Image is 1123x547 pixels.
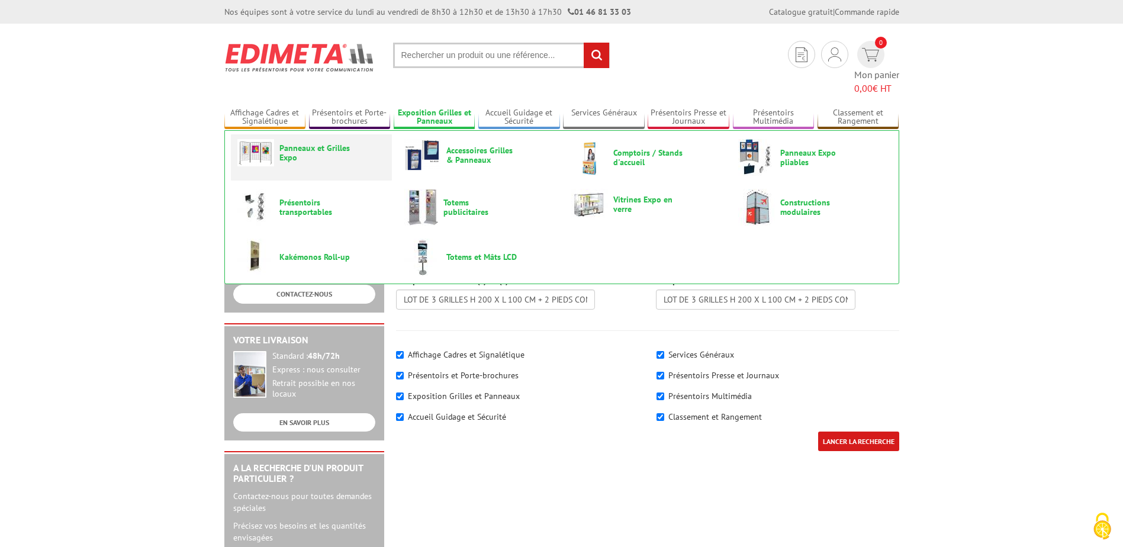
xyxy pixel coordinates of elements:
img: Panneaux et Grilles Expo [237,139,274,166]
p: Contactez-nous pour toutes demandes spéciales [233,490,375,514]
div: Standard : [272,351,375,362]
img: Vitrines Expo en verre [571,189,608,220]
img: Totems et Mâts LCD [404,239,441,275]
div: | [769,6,899,18]
img: devis rapide [796,47,807,62]
a: Vitrines Expo en verre [571,189,719,220]
button: Cookies (fenêtre modale) [1082,507,1123,547]
a: Totems publicitaires [404,189,552,226]
input: Rechercher un produit ou une référence... [393,43,610,68]
a: Services Généraux [563,108,645,127]
a: Affichage Cadres et Signalétique [224,108,306,127]
span: Vitrines Expo en verre [613,195,684,214]
a: Présentoirs Multimédia [733,108,815,127]
a: Panneaux et Grilles Expo [237,139,385,166]
label: Classement et Rangement [668,411,762,422]
span: Comptoirs / Stands d'accueil [613,148,684,167]
img: Constructions modulaires [738,189,775,226]
img: Panneaux Expo pliables [738,139,775,176]
label: Services Généraux [668,349,734,360]
span: Constructions modulaires [780,198,851,217]
input: Exposition Grilles et Panneaux [396,392,404,400]
img: devis rapide [828,47,841,62]
a: Présentoirs et Porte-brochures [309,108,391,127]
label: Présentoirs et Porte-brochures [408,370,519,381]
a: Totems et Mâts LCD [404,239,552,275]
a: Commande rapide [835,7,899,17]
a: Accessoires Grilles & Panneaux [404,139,552,171]
a: EN SAVOIR PLUS [233,413,375,432]
input: Affichage Cadres et Signalétique [396,351,404,359]
span: Panneaux Expo pliables [780,148,851,167]
div: Retrait possible en nos locaux [272,378,375,400]
img: Kakémonos Roll-up [237,239,274,275]
a: Classement et Rangement [818,108,899,127]
span: Présentoirs transportables [279,198,350,217]
img: Cookies (fenêtre modale) [1087,511,1117,541]
img: Accessoires Grilles & Panneaux [404,139,441,171]
span: Accessoires Grilles & Panneaux [446,146,517,165]
label: Présentoirs Presse et Journaux [668,370,779,381]
div: Express : nous consulter [272,365,375,375]
a: Exposition Grilles et Panneaux [394,108,475,127]
a: Comptoirs / Stands d'accueil [571,139,719,176]
h2: Votre livraison [233,335,375,346]
span: 0,00 [854,82,873,94]
label: Exposition Grilles et Panneaux [408,391,520,401]
img: devis rapide [862,48,879,62]
img: Edimeta [224,36,375,79]
a: Constructions modulaires [738,189,886,226]
label: Présentoirs Multimédia [668,391,752,401]
input: Services Généraux [657,351,664,359]
input: Présentoirs Presse et Journaux [657,372,664,379]
strong: 48h/72h [308,350,340,361]
span: Panneaux et Grilles Expo [279,143,350,162]
label: Accueil Guidage et Sécurité [408,411,506,422]
span: Totems publicitaires [443,198,514,217]
img: widget-livraison.jpg [233,351,266,398]
a: Kakémonos Roll-up [237,239,385,275]
a: Catalogue gratuit [769,7,833,17]
label: Affichage Cadres et Signalétique [408,349,525,360]
p: Précisez vos besoins et les quantités envisagées [233,520,375,543]
span: € HT [854,82,899,95]
span: 0 [875,37,887,49]
a: Présentoirs transportables [237,189,385,226]
h2: A la recherche d'un produit particulier ? [233,463,375,484]
a: devis rapide 0 Mon panier 0,00€ HT [854,41,899,95]
img: Totems publicitaires [404,189,438,226]
a: Panneaux Expo pliables [738,139,886,176]
span: Mon panier [854,68,899,95]
span: Totems et Mâts LCD [446,252,517,262]
input: Classement et Rangement [657,413,664,421]
span: Kakémonos Roll-up [279,252,350,262]
strong: 01 46 81 33 03 [568,7,631,17]
img: Présentoirs transportables [237,189,274,226]
div: Nos équipes sont à votre service du lundi au vendredi de 8h30 à 12h30 et de 13h30 à 17h30 [224,6,631,18]
input: Présentoirs et Porte-brochures [396,372,404,379]
a: CONTACTEZ-NOUS [233,285,375,303]
img: Comptoirs / Stands d'accueil [571,139,608,176]
a: Présentoirs Presse et Journaux [648,108,729,127]
input: LANCER LA RECHERCHE [818,432,899,451]
input: Accueil Guidage et Sécurité [396,413,404,421]
input: rechercher [584,43,609,68]
a: Accueil Guidage et Sécurité [478,108,560,127]
input: Présentoirs Multimédia [657,392,664,400]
